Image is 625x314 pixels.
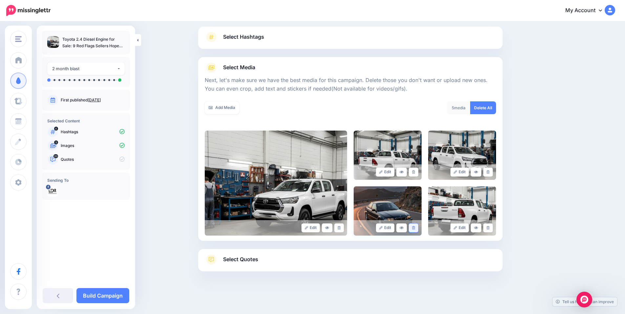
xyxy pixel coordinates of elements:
a: Edit [376,223,395,232]
p: Toyota 2.4 Diesel Engine for Sale: 9 Red Flags Sellers Hope You Miss [62,36,125,49]
a: Edit [376,168,395,177]
img: dac0e5d380fd2fa8e91183f7dd514385_large.jpg [205,131,347,236]
p: First published [61,97,125,103]
h4: Sending To [47,178,125,183]
a: Edit [302,223,320,232]
a: Delete All [470,101,496,114]
p: Images [61,143,125,149]
span: Select Hashtags [223,32,264,41]
img: menu.png [15,36,22,42]
a: [DATE] [88,97,101,102]
a: Select Hashtags [205,32,496,49]
img: 5224eb8333544c45c6b28ecc927458f2_large.jpg [428,131,496,180]
span: Select Media [223,63,255,72]
img: f8f973b6686e1200080c12df84269ee5_large.jpg [428,186,496,236]
div: Open Intercom Messenger [576,292,592,307]
a: Add Media [205,101,239,114]
a: Select Media [205,62,496,73]
span: 5 [452,105,454,110]
span: 4 [54,127,58,131]
a: Select Quotes [205,254,496,271]
a: My Account [559,3,615,19]
p: Quotes [61,157,125,162]
a: Tell us how we can improve [552,297,617,306]
button: 2 month blast [47,62,125,75]
span: Select Quotes [223,255,258,264]
a: Edit [450,223,469,232]
img: 345613080_613916487339484_1462715879341663784_n-bsa152793.jpg [47,186,58,197]
div: Select Media [205,73,496,236]
img: Missinglettr [6,5,51,16]
span: 20 [53,154,58,158]
div: 2 month blast [52,65,117,73]
h4: Selected Content [47,118,125,123]
div: media [447,101,470,114]
p: Next, let's make sure we have the best media for this campaign. Delete those you don't want or up... [205,76,496,93]
p: Hashtags [61,129,125,135]
img: 934f0d65a37377defd5674850cd16337_large.jpg [354,131,422,180]
a: Edit [450,168,469,177]
img: 27c7a4650d23d22f053c9fd08875db9f_large.jpg [354,186,422,236]
img: dac0e5d380fd2fa8e91183f7dd514385_thumb.jpg [47,36,59,48]
span: 5 [54,140,58,144]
